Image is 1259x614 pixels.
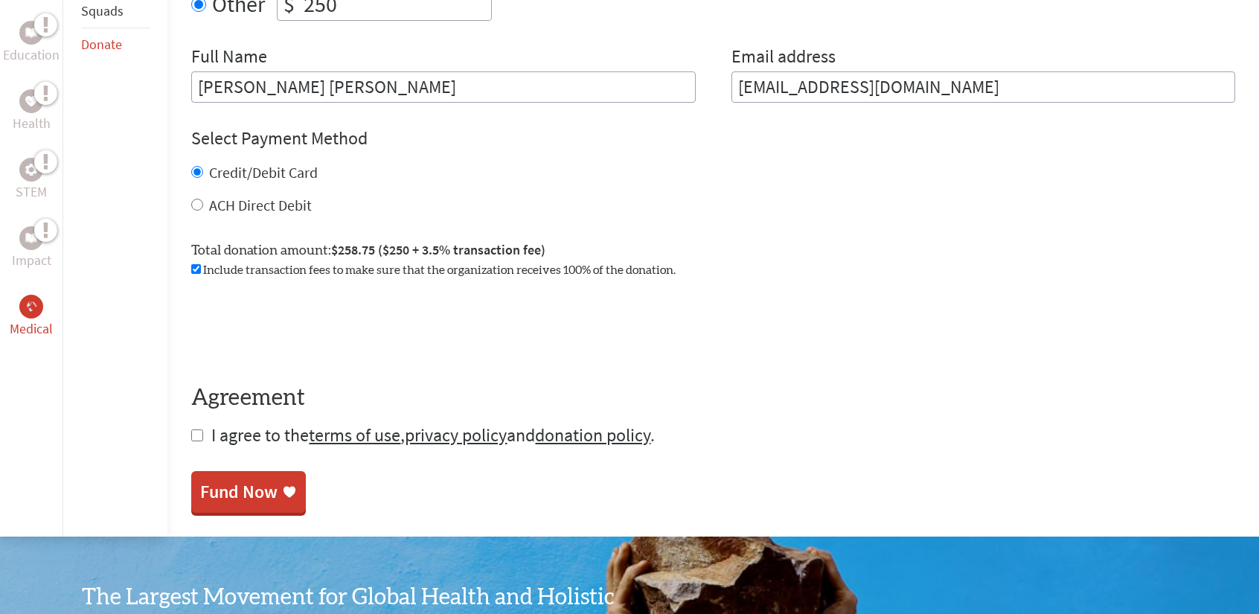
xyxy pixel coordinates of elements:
[731,45,836,71] label: Email address
[3,45,60,65] p: Education
[16,182,47,202] p: STEM
[191,45,267,71] label: Full Name
[10,319,53,339] p: Medical
[13,113,51,134] p: Health
[25,233,37,243] img: Impact
[25,301,37,313] img: Medical
[200,480,278,504] div: Fund Now
[19,158,43,182] div: STEM
[81,2,124,19] a: Squads
[535,423,650,447] a: donation policy
[731,71,1235,103] input: Your Email
[191,240,545,261] label: Total donation amount:
[25,164,37,176] img: STEM
[191,385,1235,412] h4: Agreement
[191,297,417,355] iframe: reCAPTCHA
[81,36,122,53] a: Donate
[19,21,43,45] div: Education
[25,28,37,38] img: Education
[12,250,51,271] p: Impact
[12,226,51,271] a: ImpactImpact
[81,28,150,61] li: Donate
[19,89,43,113] div: Health
[191,471,306,513] a: Fund Now
[405,423,507,447] a: privacy policy
[211,423,655,447] span: I agree to the , and .
[25,96,37,106] img: Health
[209,196,312,214] label: ACH Direct Debit
[331,241,545,258] span: $258.75 ($250 + 3.5% transaction fee)
[191,71,695,103] input: Enter Full Name
[16,158,47,202] a: STEMSTEM
[209,163,318,182] label: Credit/Debit Card
[203,264,676,276] span: Include transaction fees to make sure that the organization receives 100% of the donation.
[19,295,43,319] div: Medical
[19,226,43,250] div: Impact
[191,127,1235,150] h4: Select Payment Method
[309,423,400,447] a: terms of use
[10,295,53,339] a: MedicalMedical
[3,21,60,65] a: EducationEducation
[13,89,51,134] a: HealthHealth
